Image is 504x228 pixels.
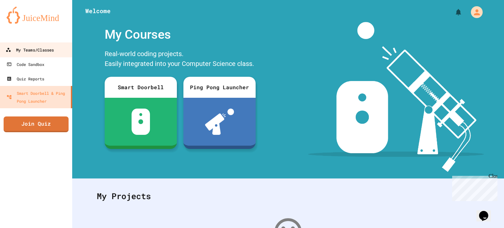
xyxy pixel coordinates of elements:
[101,47,259,72] div: Real-world coding projects. Easily integrated into your Computer Science class.
[4,116,69,132] a: Join Quiz
[183,77,256,98] div: Ping Pong Launcher
[442,7,464,18] div: My Notifications
[476,202,497,221] iframe: chat widget
[205,109,234,135] img: ppl-with-ball.png
[7,89,68,105] div: Smart Doorbell & Ping Pong Launcher
[464,5,484,20] div: My Account
[101,22,259,47] div: My Courses
[308,22,484,172] img: banner-image-my-projects.png
[90,183,486,209] div: My Projects
[3,3,45,42] div: Chat with us now!Close
[6,46,54,54] div: My Teams/Classes
[7,75,44,83] div: Quiz Reports
[450,173,497,201] iframe: chat widget
[105,77,177,98] div: Smart Doorbell
[7,7,66,24] img: logo-orange.svg
[132,109,150,135] img: sdb-white.svg
[7,60,44,68] div: Code Sandbox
